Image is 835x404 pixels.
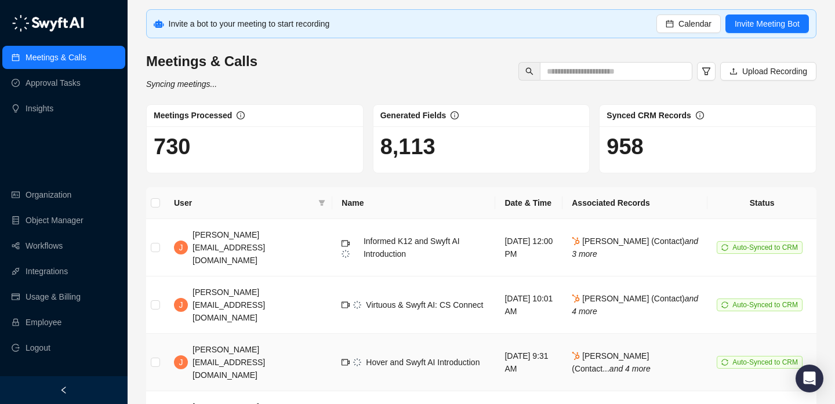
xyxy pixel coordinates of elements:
[572,351,650,373] span: [PERSON_NAME] (Contact...
[26,260,68,283] a: Integrations
[179,299,183,311] span: J
[729,67,738,75] span: upload
[12,14,84,32] img: logo-05li4sbe.png
[732,243,798,252] span: Auto-Synced to CRM
[696,111,704,119] span: info-circle
[26,46,86,69] a: Meetings & Calls
[572,294,698,316] span: [PERSON_NAME] (Contact)
[318,199,325,206] span: filter
[607,133,809,160] h1: 958
[26,285,81,308] a: Usage & Billing
[702,67,711,76] span: filter
[732,358,798,366] span: Auto-Synced to CRM
[146,52,257,71] h3: Meetings & Calls
[26,97,53,120] a: Insights
[721,244,728,251] span: sync
[26,209,83,232] a: Object Manager
[154,133,356,160] h1: 730
[495,276,562,334] td: [DATE] 10:01 AM
[26,71,81,94] a: Approval Tasks
[572,236,698,259] span: [PERSON_NAME] (Contact)
[332,187,495,219] th: Name
[495,219,562,276] td: [DATE] 12:00 PM
[12,344,20,352] span: logout
[380,133,583,160] h1: 8,113
[154,111,232,120] span: Meetings Processed
[572,294,698,316] i: and 4 more
[721,301,728,308] span: sync
[193,230,265,265] span: [PERSON_NAME][EMAIL_ADDRESS][DOMAIN_NAME]
[146,79,217,89] i: Syncing meetings...
[364,236,460,259] span: Informed K12 and Swyft AI Introduction
[732,301,798,309] span: Auto-Synced to CRM
[169,19,330,28] span: Invite a bot to your meeting to start recording
[179,241,183,254] span: J
[796,365,823,392] div: Open Intercom Messenger
[60,386,68,394] span: left
[237,111,245,119] span: info-circle
[725,14,809,33] button: Invite Meeting Bot
[735,17,800,30] span: Invite Meeting Bot
[742,65,807,78] span: Upload Recording
[174,196,314,209] span: User
[316,194,328,212] span: filter
[656,14,721,33] button: Calendar
[342,239,350,248] span: video-camera
[26,311,61,334] a: Employee
[609,364,651,373] i: and 4 more
[451,111,459,119] span: info-circle
[607,111,691,120] span: Synced CRM Records
[193,345,265,380] span: [PERSON_NAME][EMAIL_ADDRESS][DOMAIN_NAME]
[366,300,483,310] span: Virtuous & Swyft AI: CS Connect
[26,183,71,206] a: Organization
[353,301,361,309] img: logo-small-inverted-DW8HDUn_.png
[572,236,698,259] i: and 3 more
[721,359,728,366] span: sync
[342,358,350,366] span: video-camera
[179,356,183,369] span: J
[495,187,562,219] th: Date & Time
[562,187,707,219] th: Associated Records
[380,111,446,120] span: Generated Fields
[342,301,350,309] span: video-camera
[525,67,533,75] span: search
[26,234,63,257] a: Workflows
[707,187,816,219] th: Status
[26,336,50,359] span: Logout
[495,334,562,391] td: [DATE] 9:31 AM
[366,358,480,367] span: Hover and Swyft AI Introduction
[666,20,674,28] span: calendar
[678,17,711,30] span: Calendar
[342,250,350,258] img: logo-small-inverted-DW8HDUn_.png
[353,358,361,366] img: logo-small-inverted-DW8HDUn_.png
[193,287,265,322] span: [PERSON_NAME][EMAIL_ADDRESS][DOMAIN_NAME]
[720,62,816,81] button: Upload Recording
